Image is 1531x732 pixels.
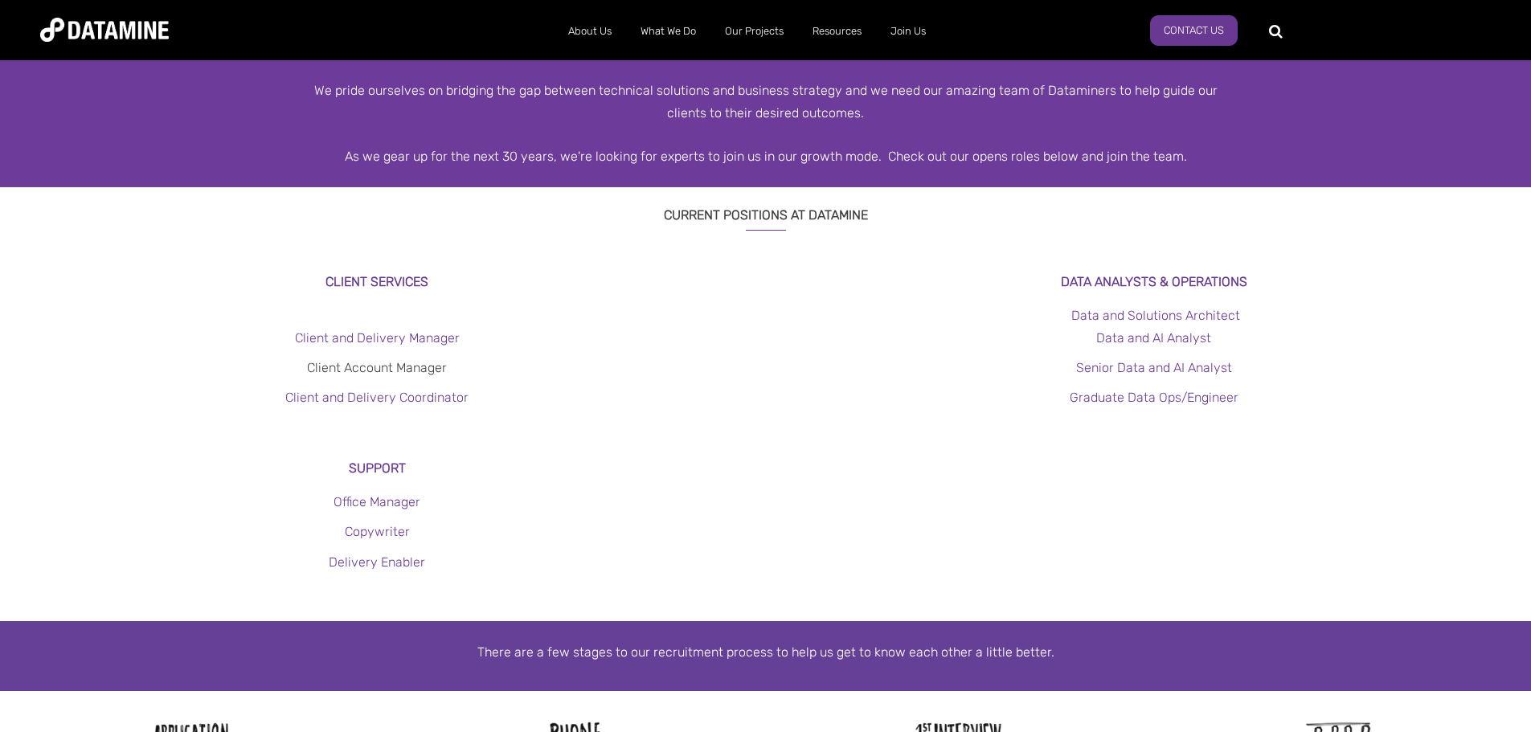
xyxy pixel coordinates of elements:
[710,10,798,52] a: Our Projects
[626,10,710,52] a: What We Do
[345,524,410,539] a: Copywriter
[40,271,714,292] h3: Client Services
[798,10,876,52] a: Resources
[295,330,460,346] a: Client and Delivery Manager
[308,641,1224,663] p: There are a few stages to our recruitment process to help us get to know each other a little better.
[308,80,1224,123] div: We pride ourselves on bridging the gap between technical solutions and business strategy and we n...
[554,10,626,52] a: About Us
[1071,308,1240,323] a: Data and Solutions Architect
[285,390,469,405] a: Client and Delivery Coordinator
[40,457,714,479] h3: Support
[308,187,1224,231] h3: CURRENT POSITIONS AT DATAMINE
[40,18,169,42] img: Datamine
[329,554,425,570] a: Delivery Enabler
[1070,390,1238,405] a: Graduate Data Ops/Engineer
[876,10,940,52] a: Join Us
[334,494,420,509] a: Office Manager
[1096,330,1211,346] a: Data and AI Analyst
[307,360,447,375] a: Client Account Manager
[308,145,1224,167] div: As we gear up for the next 30 years, we're looking for experts to join us in our growth mode. Che...
[1150,15,1238,46] a: Contact Us
[1076,360,1232,375] a: Senior Data and AI Analyst
[817,271,1491,292] h3: Data Analysts & Operations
